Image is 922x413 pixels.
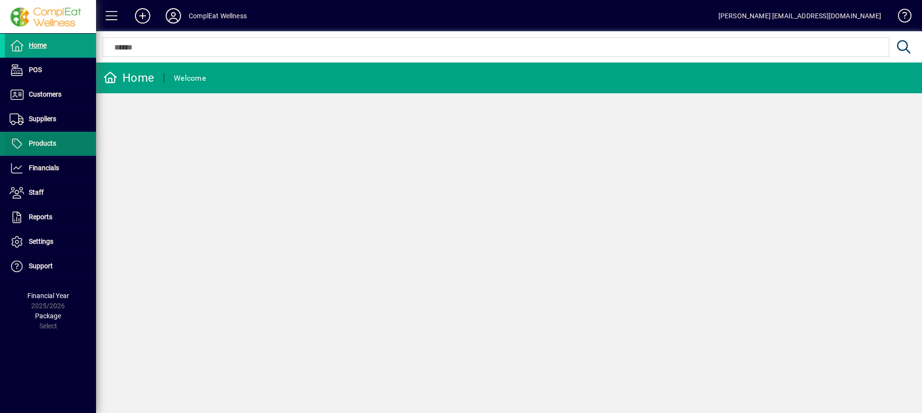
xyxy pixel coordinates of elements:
a: Knowledge Base [891,2,910,33]
a: Reports [5,205,96,229]
span: Suppliers [29,115,56,123]
a: Products [5,132,96,156]
a: Suppliers [5,107,96,131]
div: [PERSON_NAME] [EMAIL_ADDRESS][DOMAIN_NAME] [718,8,881,24]
span: Home [29,41,47,49]
div: Welcome [174,71,206,86]
span: Financials [29,164,59,172]
span: POS [29,66,42,74]
button: Profile [158,7,189,25]
a: Customers [5,83,96,107]
div: ComplEat Wellness [189,8,247,24]
a: Staff [5,181,96,205]
button: Add [127,7,158,25]
a: Support [5,254,96,278]
div: Home [103,70,154,86]
span: Products [29,139,56,147]
span: Package [35,312,61,320]
span: Settings [29,238,53,245]
a: Settings [5,230,96,254]
a: Financials [5,156,96,180]
span: Customers [29,90,61,98]
span: Financial Year [27,292,69,300]
span: Support [29,262,53,270]
span: Staff [29,188,44,196]
a: POS [5,58,96,82]
span: Reports [29,213,52,221]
